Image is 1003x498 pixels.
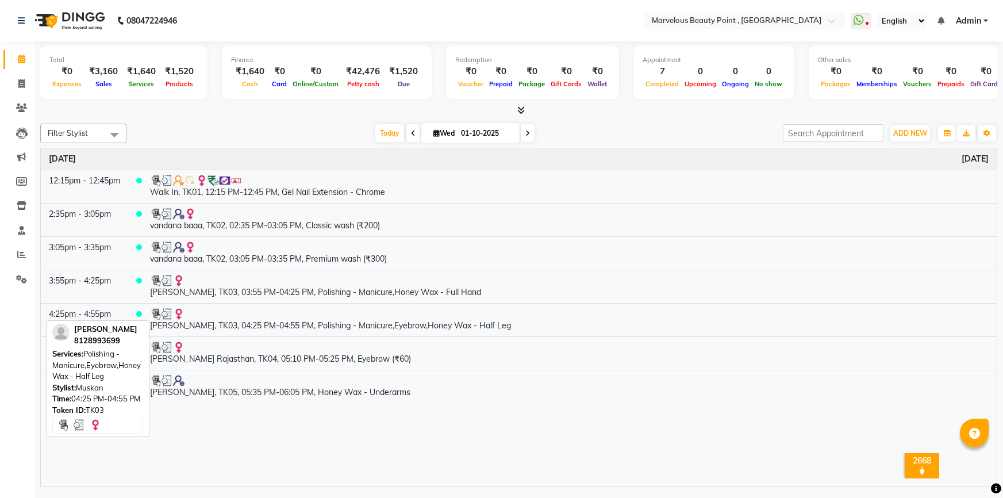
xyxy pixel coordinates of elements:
div: 8128993699 [74,335,137,347]
a: October 1, 2025 [49,153,76,165]
td: [PERSON_NAME], TK03, 04:25 PM-04:55 PM, Polishing - Manicure,Eyebrow,Honey Wax - Half Leg [142,303,997,336]
span: Stylist: [52,383,76,392]
span: Upcoming [682,80,719,88]
span: Cash [239,80,261,88]
div: ₹0 [900,65,935,78]
span: ADD NEW [893,129,927,137]
div: ₹0 [818,65,854,78]
span: Polishing - Manicure,Eyebrow,Honey Wax - Half Leg [52,349,141,381]
span: Packages [818,80,854,88]
span: Today [375,124,404,142]
b: 08047224946 [126,5,177,37]
div: ₹1,640 [122,65,160,78]
span: Gift Cards [548,80,585,88]
span: Sales [93,80,115,88]
div: 04:25 PM-04:55 PM [52,393,143,405]
span: Services [126,80,157,88]
div: ₹1,640 [231,65,269,78]
div: ₹0 [290,65,341,78]
span: Online/Custom [290,80,341,88]
span: Due [395,80,413,88]
div: ₹0 [516,65,548,78]
div: TK03 [52,405,143,416]
td: 5:10pm - 5:25pm [41,336,128,370]
span: Ongoing [719,80,752,88]
span: Wed [431,129,458,137]
span: Products [163,80,196,88]
span: Prepaid [486,80,516,88]
div: 0 [752,65,785,78]
button: ADD NEW [890,125,930,141]
span: Voucher [455,80,486,88]
span: Expenses [49,80,84,88]
div: ₹0 [486,65,516,78]
div: ₹3,160 [84,65,122,78]
td: 3:55pm - 4:25pm [41,270,128,303]
div: 7 [643,65,682,78]
span: Token ID: [52,405,86,415]
div: ₹0 [854,65,900,78]
div: Muskan [52,382,143,394]
span: Wallet [585,80,610,88]
div: Appointment [643,55,785,65]
input: 2025-10-01 [458,125,515,142]
div: ₹1,520 [385,65,422,78]
div: ₹0 [269,65,290,78]
td: vandana baaa, TK02, 02:35 PM-03:05 PM, Classic wash (₹200) [142,203,997,236]
div: ₹1,520 [160,65,198,78]
span: Filter Stylist [48,128,88,137]
span: Package [516,80,548,88]
td: [PERSON_NAME], TK03, 03:55 PM-04:25 PM, Polishing - Manicure,Honey Wax - Full Hand [142,270,997,303]
td: [PERSON_NAME] Rajasthan, TK04, 05:10 PM-05:25 PM, Eyebrow (₹60) [142,336,997,370]
div: ₹0 [455,65,486,78]
div: 0 [682,65,719,78]
img: logo [29,5,108,37]
span: Completed [643,80,682,88]
td: 4:25pm - 4:55pm [41,303,128,336]
div: ₹0 [49,65,84,78]
span: Services: [52,349,83,358]
td: 5:35pm - 6:05pm [41,370,128,403]
div: ₹0 [548,65,585,78]
span: Card [269,80,290,88]
span: Vouchers [900,80,935,88]
td: [PERSON_NAME], TK05, 05:35 PM-06:05 PM, Honey Wax - Underarms [142,370,997,403]
td: 2:35pm - 3:05pm [41,203,128,236]
span: Time: [52,394,71,403]
a: October 1, 2025 [962,153,989,165]
div: ₹0 [935,65,967,78]
td: Walk In, TK01, 12:15 PM-12:45 PM, Gel Nail Extension - Chrome [142,170,997,203]
div: Total [49,55,198,65]
span: Memberships [854,80,900,88]
div: 0 [719,65,752,78]
span: Petty cash [344,80,382,88]
input: Search Appointment [783,124,883,142]
td: 12:15pm - 12:45pm [41,170,128,203]
td: vandana baaa, TK02, 03:05 PM-03:35 PM, Premium wash (₹300) [142,236,997,270]
div: ₹42,476 [341,65,385,78]
div: 2668 [907,455,937,466]
td: 3:05pm - 3:35pm [41,236,128,270]
span: Prepaids [935,80,967,88]
iframe: chat widget [955,452,992,486]
span: Admin [956,15,981,27]
div: ₹0 [585,65,610,78]
div: Finance [231,55,422,65]
span: [PERSON_NAME] [74,324,137,334]
img: profile [52,324,70,341]
span: No show [752,80,785,88]
th: October 1, 2025 [41,148,997,170]
div: Redemption [455,55,610,65]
